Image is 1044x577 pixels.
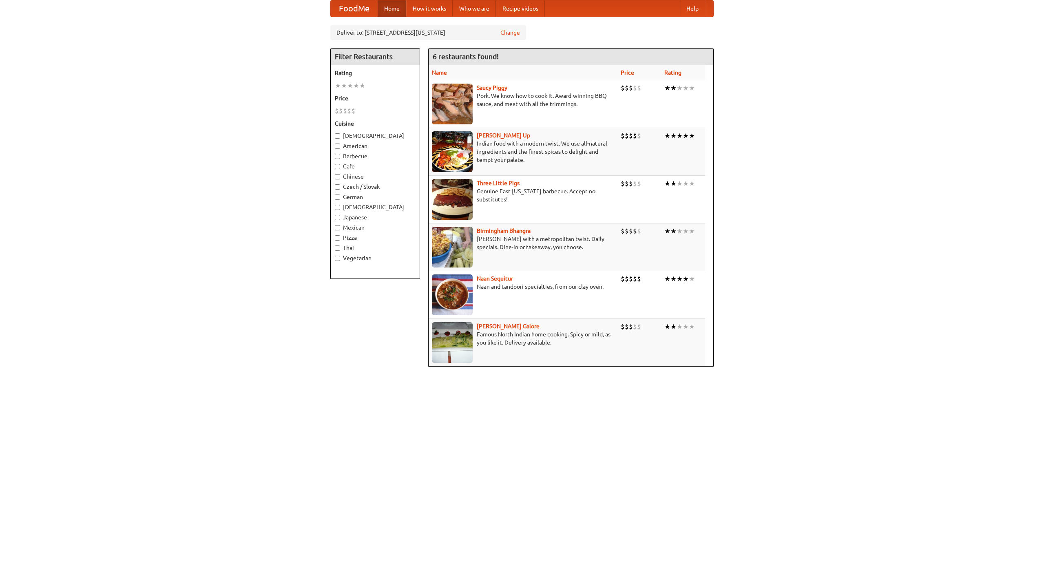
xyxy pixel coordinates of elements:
[432,187,614,203] p: Genuine East [US_STATE] barbecue. Accept no substitutes!
[664,84,670,93] li: ★
[335,69,416,77] h5: Rating
[432,283,614,291] p: Naan and tandoori specialties, from our clay oven.
[621,84,625,93] li: $
[689,131,695,140] li: ★
[633,179,637,188] li: $
[689,227,695,236] li: ★
[477,323,540,329] a: [PERSON_NAME] Galore
[670,227,677,236] li: ★
[347,106,351,115] li: $
[331,49,420,65] h4: Filter Restaurants
[341,81,347,90] li: ★
[432,227,473,267] img: bhangra.jpg
[335,223,416,232] label: Mexican
[670,274,677,283] li: ★
[335,244,416,252] label: Thai
[432,139,614,164] p: Indian food with a modern twist. We use all-natural ingredients and the finest spices to delight ...
[637,84,641,93] li: $
[633,322,637,331] li: $
[670,131,677,140] li: ★
[625,227,629,236] li: $
[637,227,641,236] li: $
[335,133,340,139] input: [DEMOGRAPHIC_DATA]
[629,274,633,283] li: $
[335,142,416,150] label: American
[335,193,416,201] label: German
[335,94,416,102] h5: Price
[637,322,641,331] li: $
[335,174,340,179] input: Chinese
[637,274,641,283] li: $
[477,132,530,139] a: [PERSON_NAME] Up
[335,195,340,200] input: German
[677,131,683,140] li: ★
[670,322,677,331] li: ★
[629,84,633,93] li: $
[625,274,629,283] li: $
[335,234,416,242] label: Pizza
[637,179,641,188] li: $
[689,274,695,283] li: ★
[477,84,507,91] a: Saucy Piggy
[477,275,513,282] a: Naan Sequitur
[680,0,705,17] a: Help
[621,322,625,331] li: $
[689,322,695,331] li: ★
[335,106,339,115] li: $
[335,183,416,191] label: Czech / Slovak
[633,84,637,93] li: $
[677,274,683,283] li: ★
[621,179,625,188] li: $
[335,162,416,170] label: Cafe
[621,274,625,283] li: $
[670,179,677,188] li: ★
[683,274,689,283] li: ★
[432,92,614,108] p: Pork. We know how to cook it. Award-winning BBQ sauce, and meat with all the trimmings.
[637,131,641,140] li: $
[432,84,473,124] img: saucy.jpg
[625,84,629,93] li: $
[689,84,695,93] li: ★
[664,179,670,188] li: ★
[500,29,520,37] a: Change
[335,215,340,220] input: Japanese
[432,179,473,220] img: littlepigs.jpg
[432,131,473,172] img: curryup.jpg
[432,235,614,251] p: [PERSON_NAME] with a metropolitan twist. Daily specials. Dine-in or takeaway, you choose.
[335,119,416,128] h5: Cuisine
[664,131,670,140] li: ★
[335,184,340,190] input: Czech / Slovak
[677,227,683,236] li: ★
[625,131,629,140] li: $
[683,131,689,140] li: ★
[664,69,681,76] a: Rating
[453,0,496,17] a: Who we are
[677,179,683,188] li: ★
[477,180,520,186] a: Three Little Pigs
[629,179,633,188] li: $
[683,84,689,93] li: ★
[625,322,629,331] li: $
[335,203,416,211] label: [DEMOGRAPHIC_DATA]
[335,154,340,159] input: Barbecue
[621,131,625,140] li: $
[335,256,340,261] input: Vegetarian
[406,0,453,17] a: How it works
[496,0,545,17] a: Recipe videos
[351,106,355,115] li: $
[335,144,340,149] input: American
[629,227,633,236] li: $
[330,25,526,40] div: Deliver to: [STREET_ADDRESS][US_STATE]
[664,322,670,331] li: ★
[335,172,416,181] label: Chinese
[683,322,689,331] li: ★
[432,330,614,347] p: Famous North Indian home cooking. Spicy or mild, as you like it. Delivery available.
[664,274,670,283] li: ★
[432,69,447,76] a: Name
[633,274,637,283] li: $
[683,179,689,188] li: ★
